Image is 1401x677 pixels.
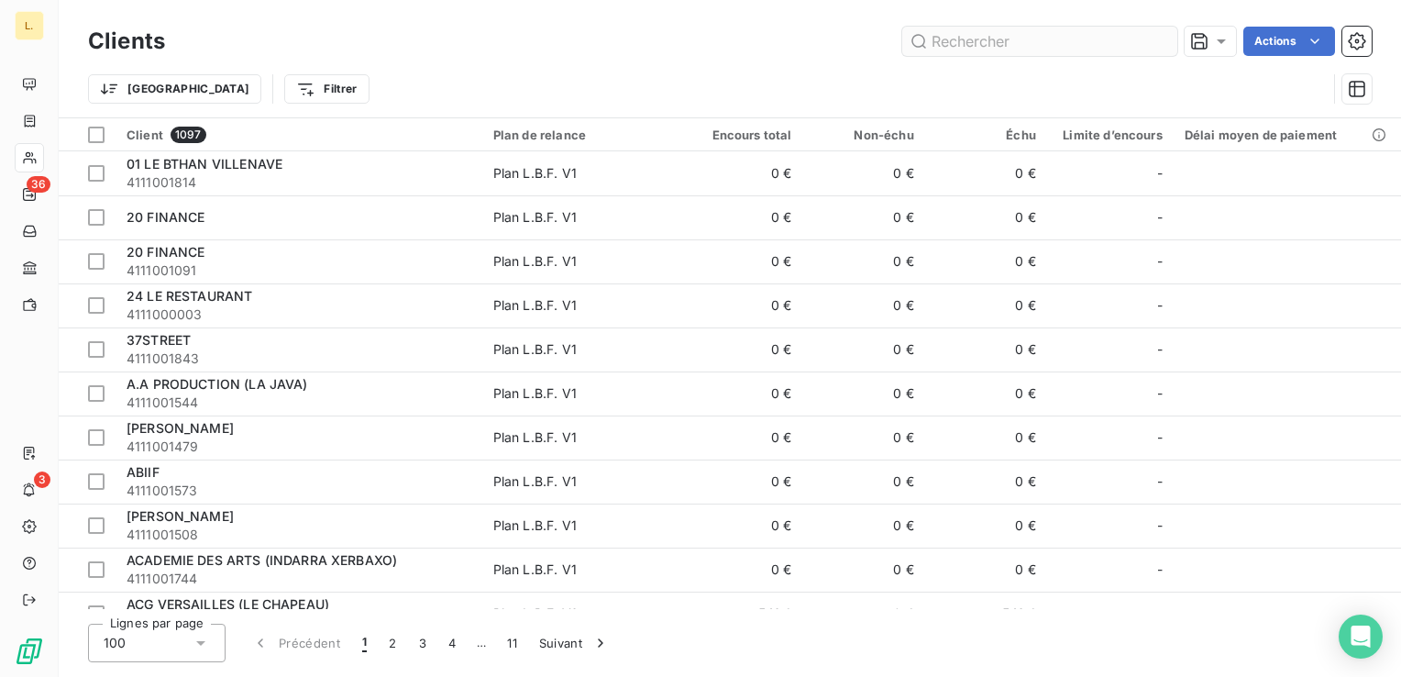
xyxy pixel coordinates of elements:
span: 20 FINANCE [127,244,205,260]
div: L. [15,11,44,40]
td: 0 € [925,548,1047,592]
span: - [1157,296,1163,315]
span: 4111001814 [127,173,471,192]
td: 0 € [925,460,1047,504]
div: Plan L.B.F. V1 [493,384,577,403]
td: 541 € [925,592,1047,636]
td: 0 € [802,592,924,636]
div: Open Intercom Messenger [1339,615,1383,659]
td: 0 € [802,151,924,195]
div: Plan L.B.F. V1 [493,164,577,183]
td: 0 € [925,283,1047,327]
span: [PERSON_NAME] [127,508,234,524]
div: Plan L.B.F. V1 [493,428,577,447]
span: Client [127,128,163,142]
td: 0 € [680,151,802,195]
td: 0 € [680,504,802,548]
input: Rechercher [902,27,1177,56]
div: Non-échu [813,128,913,142]
button: [GEOGRAPHIC_DATA] [88,74,261,104]
span: 1097 [171,127,206,143]
span: - [1157,252,1163,271]
td: 0 € [925,416,1047,460]
span: 4111001479 [127,438,471,456]
span: 24 LE RESTAURANT [127,288,252,304]
td: 0 € [802,327,924,372]
td: 0 € [680,327,802,372]
button: Suivant [528,624,621,662]
button: 2 [378,624,407,662]
td: 0 € [802,416,924,460]
span: 3 [34,472,50,488]
span: 36 [27,176,50,193]
span: 01 LE BTHAN VILLENAVE [127,156,282,172]
div: Plan L.B.F. V1 [493,208,577,227]
td: 0 € [680,239,802,283]
span: [PERSON_NAME] [127,420,234,436]
div: Plan L.B.F. V1 [493,296,577,315]
span: ABIIF [127,464,160,480]
span: ACG VERSAILLES (LE CHAPEAU) [127,596,329,612]
button: Actions [1243,27,1335,56]
span: - [1157,516,1163,535]
span: 20 FINANCE [127,209,205,225]
td: 0 € [802,239,924,283]
td: 0 € [925,327,1047,372]
button: 11 [496,624,528,662]
span: 37STREET [127,332,191,348]
td: 0 € [802,460,924,504]
td: 0 € [802,372,924,416]
span: 4111001744 [127,570,471,588]
button: Précédent [240,624,351,662]
span: 4111000003 [127,305,471,324]
span: - [1157,384,1163,403]
td: 0 € [802,283,924,327]
span: 4111001091 [127,261,471,280]
span: 4111001843 [127,350,471,368]
td: 0 € [925,151,1047,195]
span: - [1157,560,1163,579]
button: 1 [351,624,378,662]
div: Échu [936,128,1036,142]
div: Plan L.B.F. V1 [493,252,577,271]
td: 0 € [680,416,802,460]
div: Encours total [691,128,791,142]
td: 0 € [680,460,802,504]
span: 4111001573 [127,482,471,500]
span: - [1157,164,1163,183]
span: 4111001508 [127,526,471,544]
span: 100 [104,634,126,652]
div: Plan L.B.F. V1 [493,605,577,623]
div: Limite d’encours [1058,128,1163,142]
div: Délai moyen de paiement [1185,128,1390,142]
span: … [467,628,496,658]
span: 1 [362,634,367,652]
div: Plan de relance [493,128,670,142]
span: - [1157,472,1163,491]
td: 0 € [680,548,802,592]
td: 0 € [680,372,802,416]
span: - [1157,340,1163,359]
img: Logo LeanPay [15,637,44,666]
button: 4 [437,624,467,662]
td: 0 € [802,504,924,548]
h3: Clients [88,25,165,58]
td: 541 € [680,592,802,636]
td: 0 € [925,239,1047,283]
td: 0 € [680,195,802,239]
div: Plan L.B.F. V1 [493,560,577,579]
td: 0 € [925,372,1047,416]
td: 0 € [925,195,1047,239]
span: 4111001544 [127,394,471,412]
div: Plan L.B.F. V1 [493,472,577,491]
button: Filtrer [284,74,369,104]
span: A.A PRODUCTION (LA JAVA) [127,376,308,392]
span: - [1157,428,1163,447]
td: 0 € [802,195,924,239]
span: ACADEMIE DES ARTS (INDARRA XERBAXO) [127,552,397,568]
td: 0 € [680,283,802,327]
td: 0 € [925,504,1047,548]
button: 3 [408,624,437,662]
span: - [1157,208,1163,227]
div: Plan L.B.F. V1 [493,516,577,535]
